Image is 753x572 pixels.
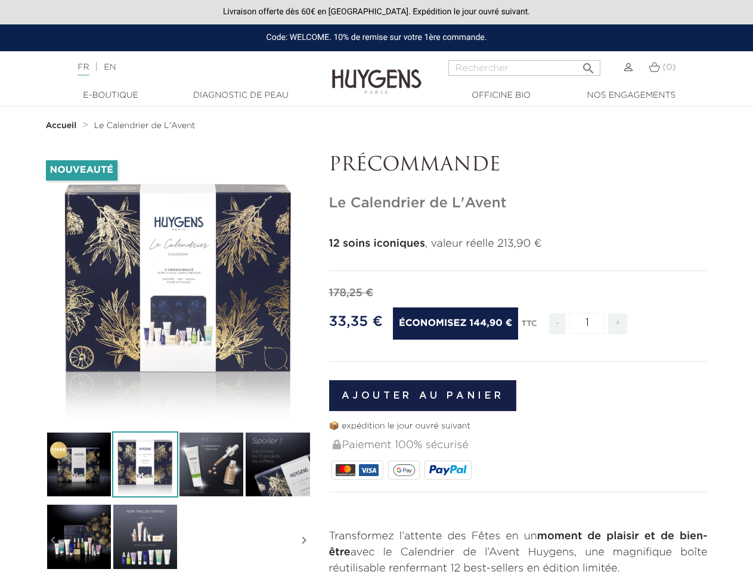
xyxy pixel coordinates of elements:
span: + [608,313,627,334]
a: Officine Bio [442,89,561,102]
i:  [581,58,596,72]
strong: 12 soins iconiques [329,238,425,249]
span: 33,35 € [329,315,383,329]
p: PRÉCOMMANDE [329,154,708,177]
p: 📦 expédition le jour ouvré suivant [329,420,708,433]
i:  [46,511,60,570]
div: Paiement 100% sécurisé [331,433,708,458]
span: Le Calendrier de L'Avent [94,122,196,130]
img: Huygens [332,50,422,96]
img: Le Calendrier de L'Avent [46,431,112,498]
img: Paiement 100% sécurisé [333,440,341,449]
a: EN [104,63,116,71]
div: | [72,60,305,74]
button:  [578,57,599,73]
strong: Accueil [46,122,77,130]
p: , valeur réelle 213,90 € [329,236,708,252]
li: Nouveauté [46,160,117,181]
h1: Le Calendrier de L'Avent [329,195,708,212]
span: Économisez 144,90 € [393,307,518,340]
span: (0) [663,63,676,71]
button: Ajouter au panier [329,380,517,411]
img: google_pay [393,464,416,476]
div: TTC [522,311,537,343]
img: MASTERCARD [336,464,355,476]
a: Nos engagements [572,89,691,102]
a: Le Calendrier de L'Avent [94,121,196,130]
img: VISA [359,464,379,476]
a: Accueil [46,121,79,130]
a: Diagnostic de peau [181,89,300,102]
input: Rechercher [448,60,600,76]
span: - [549,313,566,334]
span: 178,25 € [329,288,374,299]
i:  [297,511,311,570]
a: FR [78,63,89,76]
a: E-Boutique [51,89,171,102]
input: Quantité [569,313,605,334]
